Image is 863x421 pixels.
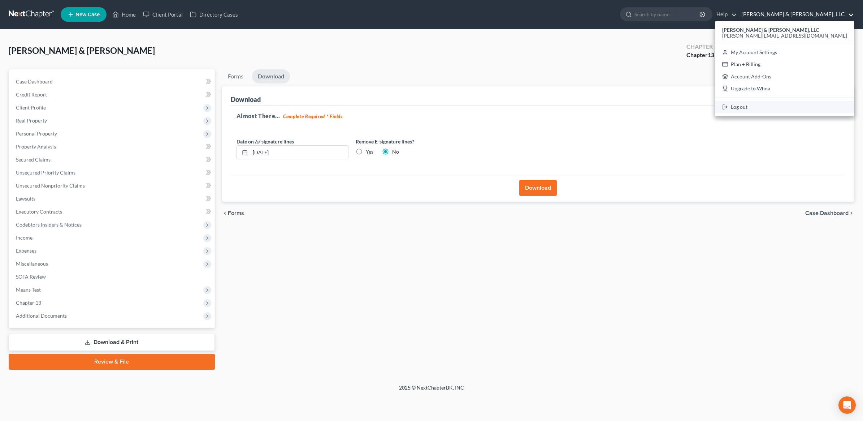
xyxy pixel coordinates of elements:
[10,75,215,88] a: Case Dashboard
[805,210,854,216] a: Case Dashboard chevron_right
[75,12,100,17] span: New Case
[222,210,254,216] button: chevron_left Forms
[356,138,468,145] label: Remove E-signature lines?
[16,130,57,137] span: Personal Property
[715,46,854,59] a: My Account Settings
[715,70,854,83] a: Account Add-Ons
[16,313,67,319] span: Additional Documents
[10,153,215,166] a: Secured Claims
[16,235,32,241] span: Income
[838,396,856,414] div: Open Intercom Messenger
[708,51,714,58] span: 13
[237,138,294,145] label: Date on /s/ signature lines
[9,334,215,351] a: Download & Print
[228,210,244,216] span: Forms
[805,210,849,216] span: Case Dashboard
[715,101,854,113] a: Log out
[10,205,215,218] a: Executory Contracts
[10,140,215,153] a: Property Analysis
[237,112,840,120] h5: Almost There...
[231,95,261,104] div: Download
[715,21,854,116] div: [PERSON_NAME] & [PERSON_NAME], LLC
[519,180,557,196] button: Download
[16,196,35,202] span: Lawsuits
[226,384,637,397] div: 2025 © NextChapterBK, INC
[16,91,47,98] span: Credit Report
[715,58,854,70] a: Plan + Billing
[10,166,215,179] a: Unsecured Priority Claims
[250,146,348,159] input: MM/DD/YYYY
[722,33,847,39] span: [PERSON_NAME][EMAIL_ADDRESS][DOMAIN_NAME]
[10,270,215,283] a: SOFA Review
[10,179,215,192] a: Unsecured Nonpriority Claims
[109,8,139,21] a: Home
[16,222,82,228] span: Codebtors Insiders & Notices
[10,88,215,101] a: Credit Report
[686,43,714,51] div: Chapter
[16,248,36,254] span: Expenses
[849,210,854,216] i: chevron_right
[9,45,155,56] span: [PERSON_NAME] & [PERSON_NAME]
[722,27,819,33] strong: [PERSON_NAME] & [PERSON_NAME], LLC
[9,354,215,370] a: Review & File
[16,209,62,215] span: Executory Contracts
[252,69,290,83] a: Download
[16,169,75,176] span: Unsecured Priority Claims
[186,8,242,21] a: Directory Cases
[16,287,41,293] span: Means Test
[139,8,186,21] a: Client Portal
[16,261,48,267] span: Miscellaneous
[16,143,56,150] span: Property Analysis
[283,113,343,119] strong: Complete Required * Fields
[222,69,249,83] a: Forms
[222,210,228,216] i: chevron_left
[16,156,51,163] span: Secured Claims
[16,274,46,280] span: SOFA Review
[16,117,47,124] span: Real Property
[16,104,46,111] span: Client Profile
[715,83,854,95] a: Upgrade to Whoa
[10,192,215,205] a: Lawsuits
[16,182,85,189] span: Unsecured Nonpriority Claims
[738,8,854,21] a: [PERSON_NAME] & [PERSON_NAME], LLC
[713,8,737,21] a: Help
[366,148,373,155] label: Yes
[634,8,701,21] input: Search by name...
[16,300,41,306] span: Chapter 13
[686,51,714,59] div: Chapter
[392,148,399,155] label: No
[16,78,53,85] span: Case Dashboard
